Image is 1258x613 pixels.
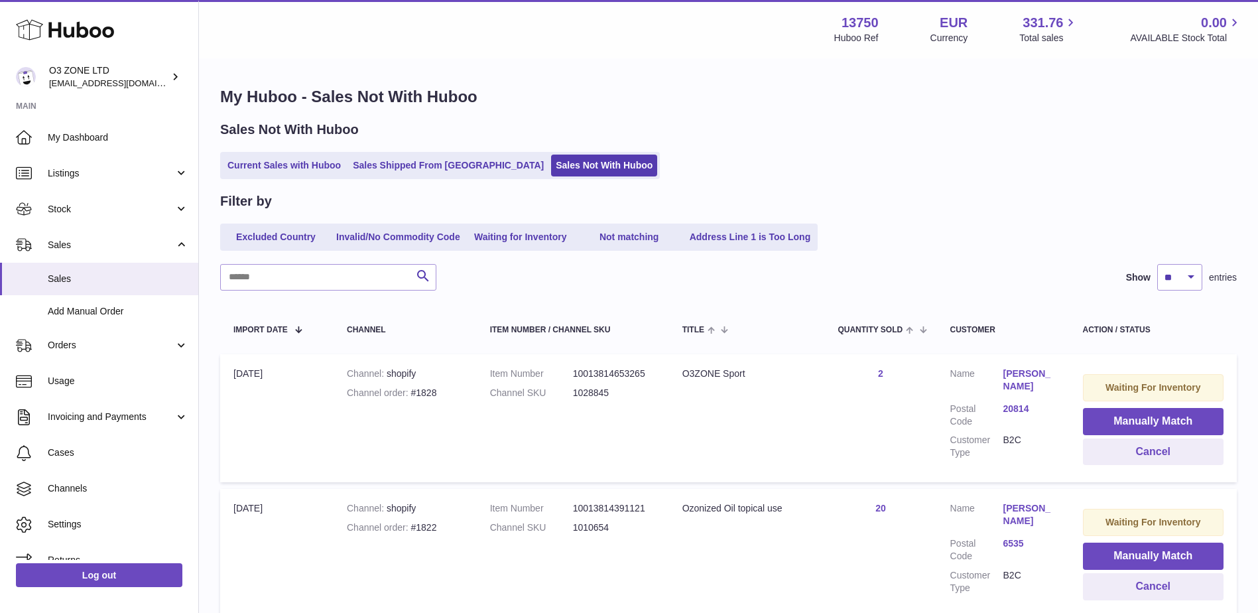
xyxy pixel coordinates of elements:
[573,368,656,380] dd: 10013814653265
[1083,543,1224,570] button: Manually Match
[573,521,656,534] dd: 1010654
[1083,326,1224,334] div: Action / Status
[347,368,387,379] strong: Channel
[490,326,656,334] div: Item Number / Channel SKU
[1209,271,1237,284] span: entries
[48,518,188,531] span: Settings
[838,326,903,334] span: Quantity Sold
[490,521,573,534] dt: Channel SKU
[490,387,573,399] dt: Channel SKU
[48,273,188,285] span: Sales
[48,167,174,180] span: Listings
[347,521,464,534] div: #1822
[842,14,879,32] strong: 13750
[48,131,188,144] span: My Dashboard
[1023,14,1063,32] span: 331.76
[950,368,1003,396] dt: Name
[16,67,36,87] img: hello@o3zoneltd.co.uk
[1019,32,1078,44] span: Total sales
[347,326,464,334] div: Channel
[48,411,174,423] span: Invoicing and Payments
[1130,32,1242,44] span: AVAILABLE Stock Total
[1003,434,1056,459] dd: B2C
[940,14,968,32] strong: EUR
[347,368,464,380] div: shopify
[1003,537,1056,550] a: 6535
[950,434,1003,459] dt: Customer Type
[223,226,329,248] a: Excluded Country
[573,387,656,399] dd: 1028845
[1126,271,1151,284] label: Show
[1083,439,1224,466] button: Cancel
[576,226,682,248] a: Not matching
[1130,14,1242,44] a: 0.00 AVAILABLE Stock Total
[347,387,411,398] strong: Channel order
[220,192,272,210] h2: Filter by
[347,503,387,513] strong: Channel
[220,354,334,482] td: [DATE]
[950,537,1003,563] dt: Postal Code
[48,339,174,352] span: Orders
[1003,569,1056,594] dd: B2C
[950,403,1003,428] dt: Postal Code
[1105,382,1200,393] strong: Waiting For Inventory
[49,64,168,90] div: O3 ZONE LTD
[1003,502,1056,527] a: [PERSON_NAME]
[233,326,288,334] span: Import date
[347,522,411,533] strong: Channel order
[347,502,464,515] div: shopify
[490,502,573,515] dt: Item Number
[490,368,573,380] dt: Item Number
[950,326,1056,334] div: Customer
[16,563,182,587] a: Log out
[48,446,188,459] span: Cases
[1003,368,1056,393] a: [PERSON_NAME]
[1083,408,1224,435] button: Manually Match
[48,482,188,495] span: Channels
[875,503,886,513] a: 20
[551,155,657,176] a: Sales Not With Huboo
[878,368,883,379] a: 2
[1003,403,1056,415] a: 20814
[347,387,464,399] div: #1828
[950,569,1003,594] dt: Customer Type
[573,502,656,515] dd: 10013814391121
[834,32,879,44] div: Huboo Ref
[682,326,704,334] span: Title
[682,368,812,380] div: O3ZONE Sport
[1201,14,1227,32] span: 0.00
[48,554,188,567] span: Returns
[930,32,968,44] div: Currency
[49,78,195,88] span: [EMAIL_ADDRESS][DOMAIN_NAME]
[223,155,346,176] a: Current Sales with Huboo
[48,203,174,216] span: Stock
[468,226,574,248] a: Waiting for Inventory
[220,86,1237,107] h1: My Huboo - Sales Not With Huboo
[950,502,1003,531] dt: Name
[1019,14,1078,44] a: 331.76 Total sales
[682,502,812,515] div: Ozonized Oil topical use
[1083,573,1224,600] button: Cancel
[348,155,548,176] a: Sales Shipped From [GEOGRAPHIC_DATA]
[685,226,816,248] a: Address Line 1 is Too Long
[48,239,174,251] span: Sales
[332,226,465,248] a: Invalid/No Commodity Code
[48,375,188,387] span: Usage
[220,121,359,139] h2: Sales Not With Huboo
[1105,517,1200,527] strong: Waiting For Inventory
[48,305,188,318] span: Add Manual Order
